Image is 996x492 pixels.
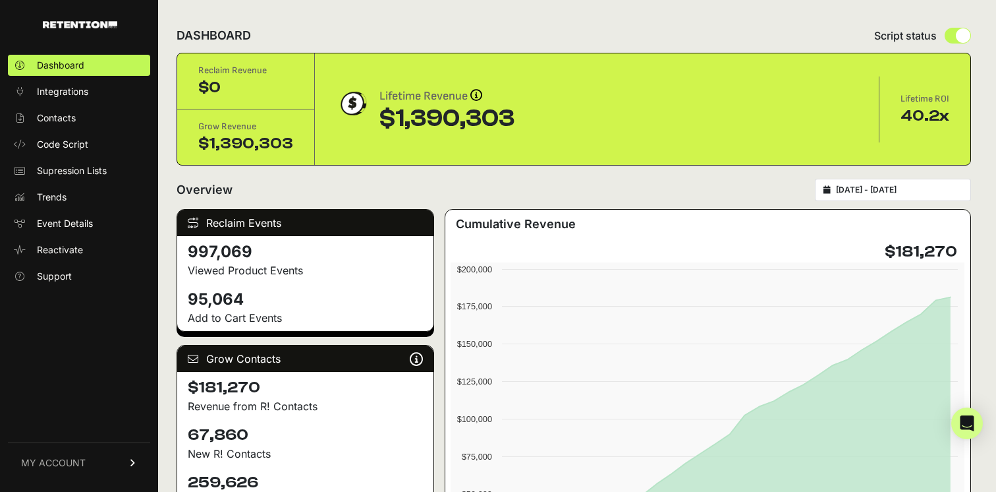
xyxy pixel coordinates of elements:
[37,59,84,72] span: Dashboard
[37,270,72,283] span: Support
[8,239,150,261] a: Reactivate
[462,452,492,462] text: $75,000
[37,217,93,230] span: Event Details
[336,87,369,120] img: dollar-coin-05c43ed7efb7bc0c12610022525b4bbbb207c7efeef5aecc26f025e68dcafac9.png
[177,346,433,372] div: Grow Contacts
[37,191,67,204] span: Trends
[900,106,949,127] div: 40.2x
[188,425,423,446] h4: 67,860
[456,215,576,233] h3: Cumulative Revenue
[188,241,423,262] h4: 997,069
[177,26,251,45] h2: DASHBOARD
[8,108,150,129] a: Contacts
[198,120,293,133] div: Grow Revenue
[188,377,423,398] h4: $181,270
[188,310,423,326] p: Add to Cart Events
[885,241,957,262] h4: $181,270
[43,21,117,28] img: Retention.com
[8,134,150,155] a: Code Script
[379,87,514,106] div: Lifetime Revenue
[198,133,293,154] div: $1,390,303
[188,398,423,414] p: Revenue from R! Contacts
[8,187,150,208] a: Trends
[8,213,150,234] a: Event Details
[8,266,150,287] a: Support
[37,111,76,125] span: Contacts
[457,264,492,274] text: $200,000
[177,210,433,236] div: Reclaim Events
[900,92,949,106] div: Lifetime ROI
[37,85,88,98] span: Integrations
[8,443,150,483] a: MY ACCOUNT
[457,339,492,349] text: $150,000
[951,408,983,439] div: Open Intercom Messenger
[198,64,293,77] div: Reclaim Revenue
[188,446,423,462] p: New R! Contacts
[37,164,107,177] span: Supression Lists
[457,414,492,424] text: $100,000
[188,262,423,278] p: Viewed Product Events
[21,456,86,470] span: MY ACCOUNT
[8,160,150,181] a: Supression Lists
[37,243,83,257] span: Reactivate
[37,138,88,151] span: Code Script
[198,77,293,98] div: $0
[177,181,233,199] h2: Overview
[188,289,423,310] h4: 95,064
[874,28,937,44] span: Script status
[8,55,150,76] a: Dashboard
[457,301,492,311] text: $175,000
[457,377,492,386] text: $125,000
[8,81,150,102] a: Integrations
[379,106,514,132] div: $1,390,303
